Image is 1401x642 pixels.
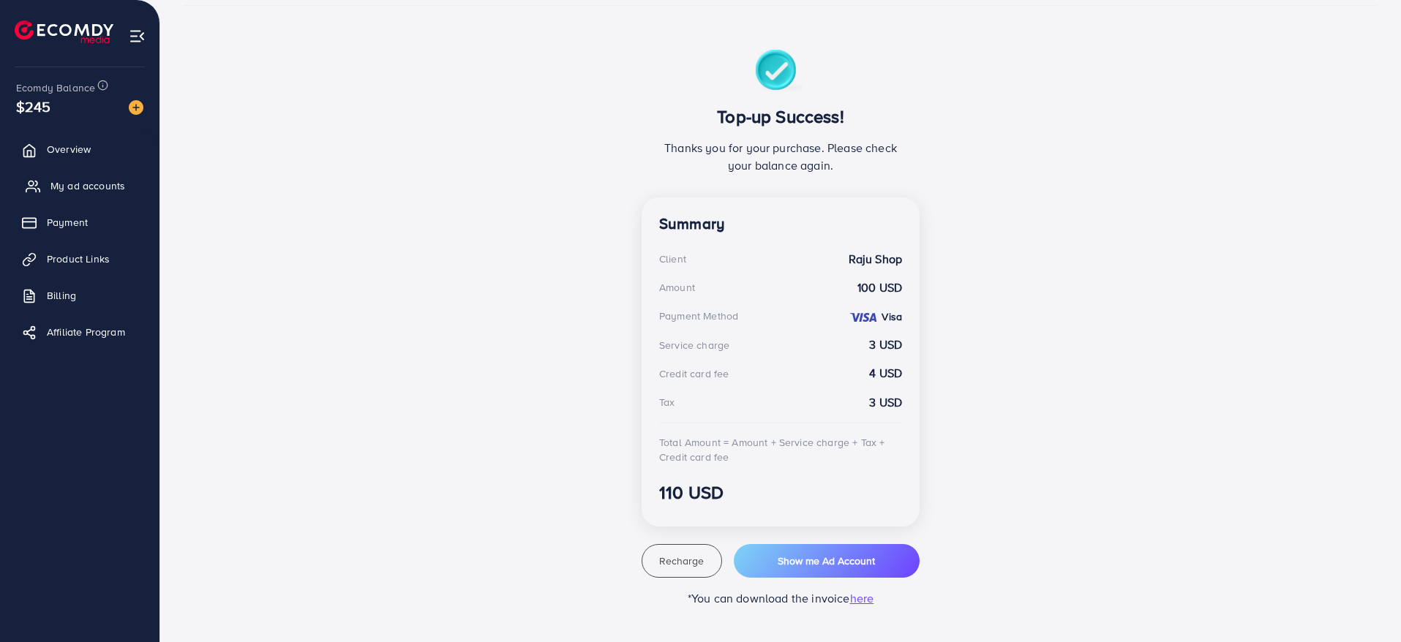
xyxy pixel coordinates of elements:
[11,244,149,273] a: Product Links
[734,544,920,578] button: Show me Ad Account
[11,317,149,347] a: Affiliate Program
[642,544,722,578] button: Recharge
[47,325,125,339] span: Affiliate Program
[869,365,902,382] strong: 4 USD
[1339,576,1390,631] iframe: Chat
[50,178,125,193] span: My ad accounts
[849,311,878,323] img: credit
[659,482,902,503] h3: 110 USD
[659,139,902,174] p: Thanks you for your purchase. Please check your balance again.
[11,135,149,164] a: Overview
[11,281,149,310] a: Billing
[15,20,113,43] img: logo
[47,142,91,156] span: Overview
[16,80,95,95] span: Ecomdy Balance
[849,251,902,268] strong: Raju Shop
[857,279,902,296] strong: 100 USD
[869,394,902,411] strong: 3 USD
[659,215,902,233] h4: Summary
[47,215,88,230] span: Payment
[850,590,874,606] span: here
[659,252,686,266] div: Client
[129,28,146,45] img: menu
[47,252,110,266] span: Product Links
[659,338,729,352] div: Service charge
[869,336,902,353] strong: 3 USD
[659,106,902,127] h3: Top-up Success!
[659,395,675,409] div: Tax
[47,288,76,303] span: Billing
[659,435,902,465] div: Total Amount = Amount + Service charge + Tax + Credit card fee
[659,366,729,381] div: Credit card fee
[659,309,738,323] div: Payment Method
[659,280,695,295] div: Amount
[659,554,704,568] span: Recharge
[882,309,902,324] strong: Visa
[15,94,52,119] span: $245
[11,171,149,200] a: My ad accounts
[755,50,807,94] img: success
[11,208,149,237] a: Payment
[642,589,920,607] p: *You can download the invoice
[129,100,143,115] img: image
[778,554,875,568] span: Show me Ad Account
